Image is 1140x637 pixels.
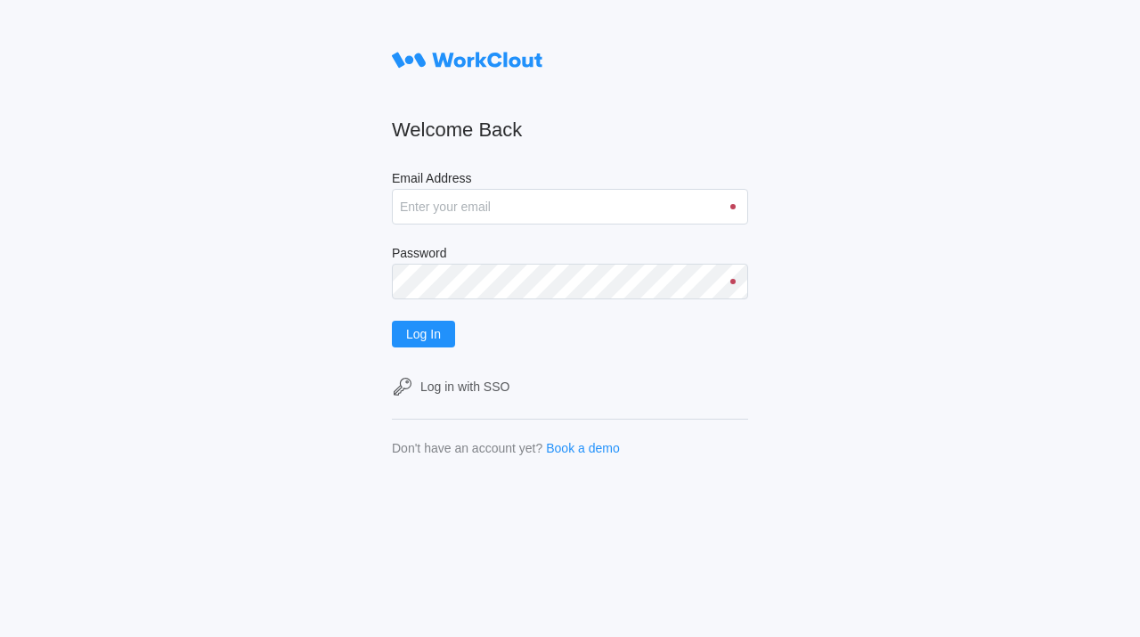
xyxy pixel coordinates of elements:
[392,246,748,264] label: Password
[392,171,748,189] label: Email Address
[420,380,509,394] div: Log in with SSO
[392,376,748,397] a: Log in with SSO
[546,441,620,455] a: Book a demo
[392,189,748,225] input: Enter your email
[406,328,441,340] span: Log In
[392,118,748,143] h2: Welcome Back
[392,321,455,347] button: Log In
[392,441,542,455] div: Don't have an account yet?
